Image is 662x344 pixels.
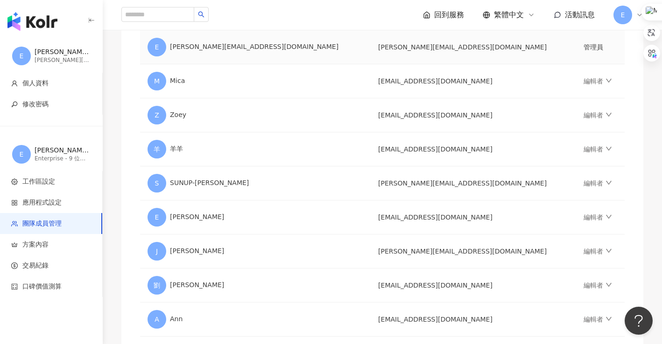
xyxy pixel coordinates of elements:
[625,307,653,335] iframe: Help Scout Beacon - Open
[148,276,363,295] div: [PERSON_NAME]
[584,213,612,221] a: 編輯者
[20,149,24,159] span: E
[148,174,363,193] div: SUNUP-[PERSON_NAME]
[155,178,159,188] span: S
[606,145,612,152] span: down
[22,177,55,186] span: 工作區設定
[606,213,612,220] span: down
[22,100,49,109] span: 修改密碼
[11,262,18,269] span: dollar
[371,166,576,200] td: [PERSON_NAME][EMAIL_ADDRESS][DOMAIN_NAME]
[371,234,576,268] td: [PERSON_NAME][EMAIL_ADDRESS][DOMAIN_NAME]
[584,145,612,153] a: 編輯者
[22,219,62,228] span: 團隊成員管理
[584,248,612,255] a: 編輯者
[154,76,160,86] span: M
[371,64,576,98] td: [EMAIL_ADDRESS][DOMAIN_NAME]
[22,282,62,291] span: 口碑價值測算
[22,79,49,88] span: 個人資料
[155,110,159,120] span: Z
[22,198,62,207] span: 應用程式設定
[156,246,158,256] span: J
[35,48,91,57] div: [PERSON_NAME][EMAIL_ADDRESS][DOMAIN_NAME]
[371,303,576,337] td: [EMAIL_ADDRESS][DOMAIN_NAME]
[371,30,576,64] td: [PERSON_NAME][EMAIL_ADDRESS][DOMAIN_NAME]
[371,132,576,166] td: [EMAIL_ADDRESS][DOMAIN_NAME]
[371,268,576,303] td: [EMAIL_ADDRESS][DOMAIN_NAME]
[22,240,49,249] span: 方案內容
[434,10,464,20] span: 回到服務
[621,10,625,20] span: E
[155,314,159,324] span: A
[198,11,204,18] span: search
[35,146,91,155] div: [PERSON_NAME][EMAIL_ADDRESS][DOMAIN_NAME] 的工作區
[606,316,612,322] span: down
[11,200,18,206] span: appstore
[22,261,49,270] span: 交易紀錄
[371,98,576,132] td: [EMAIL_ADDRESS][DOMAIN_NAME]
[494,10,524,20] span: 繁體中文
[606,282,612,288] span: down
[371,200,576,234] td: [EMAIL_ADDRESS][DOMAIN_NAME]
[11,283,18,290] span: calculator
[423,10,464,20] a: 回到服務
[148,310,363,329] div: Ann
[584,179,612,187] a: 編輯者
[148,242,363,261] div: [PERSON_NAME]
[606,111,612,118] span: down
[148,208,363,227] div: [PERSON_NAME]
[565,10,595,19] span: 活動訊息
[7,12,57,31] img: logo
[584,316,612,323] a: 編輯者
[148,140,363,158] div: 羊羊
[11,80,18,87] span: user
[148,106,363,124] div: Zoey
[35,56,91,64] div: [PERSON_NAME][EMAIL_ADDRESS][DOMAIN_NAME]
[148,38,363,56] div: [PERSON_NAME][EMAIL_ADDRESS][DOMAIN_NAME]
[606,179,612,186] span: down
[606,248,612,254] span: down
[155,212,159,222] span: E
[584,282,612,289] a: 編輯者
[154,144,160,154] span: 羊
[20,51,24,61] span: E
[35,155,91,163] div: Enterprise - 9 位成員
[584,77,612,85] a: 編輯者
[11,101,18,108] span: key
[606,77,612,84] span: down
[576,30,625,64] td: 管理員
[154,280,160,290] span: 劉
[155,42,159,52] span: E
[148,72,363,90] div: Mica
[584,111,612,119] a: 編輯者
